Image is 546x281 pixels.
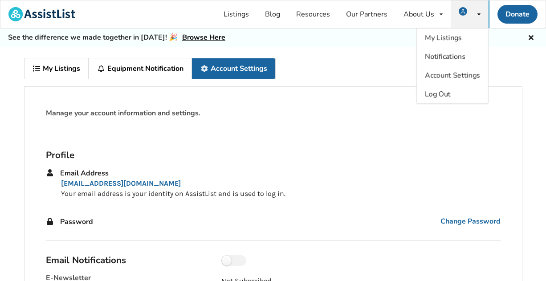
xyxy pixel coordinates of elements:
span: Log Out [425,89,451,99]
span: Email Address [60,168,109,178]
p: Your email address is your identity on AssistList and is used to log in. [61,189,501,199]
h5: See the difference we made together in [DATE]! 🎉 [8,33,225,42]
a: My Listings [24,58,89,79]
p: [EMAIL_ADDRESS][DOMAIN_NAME] [61,179,501,189]
a: Our Partners [338,0,395,28]
span: Account Settings [425,70,480,80]
a: Listings [216,0,257,28]
div: Manage your account information and settings. [46,108,501,118]
a: Blog [257,0,288,28]
div: About Us [403,11,434,18]
span: Change Password [440,216,501,227]
a: Resources [288,0,338,28]
span: Notifications [425,52,465,61]
a: Equipment Notification [89,58,192,79]
a: Browse Here [182,33,225,42]
span: My Listings [425,33,462,43]
img: assistlist-logo [8,7,75,21]
a: Account Settings [192,58,276,79]
img: user icon [459,7,467,16]
a: Donate [497,5,538,24]
span: Password [60,217,93,227]
div: Email Notifications [46,254,208,266]
div: Profile [46,149,501,161]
